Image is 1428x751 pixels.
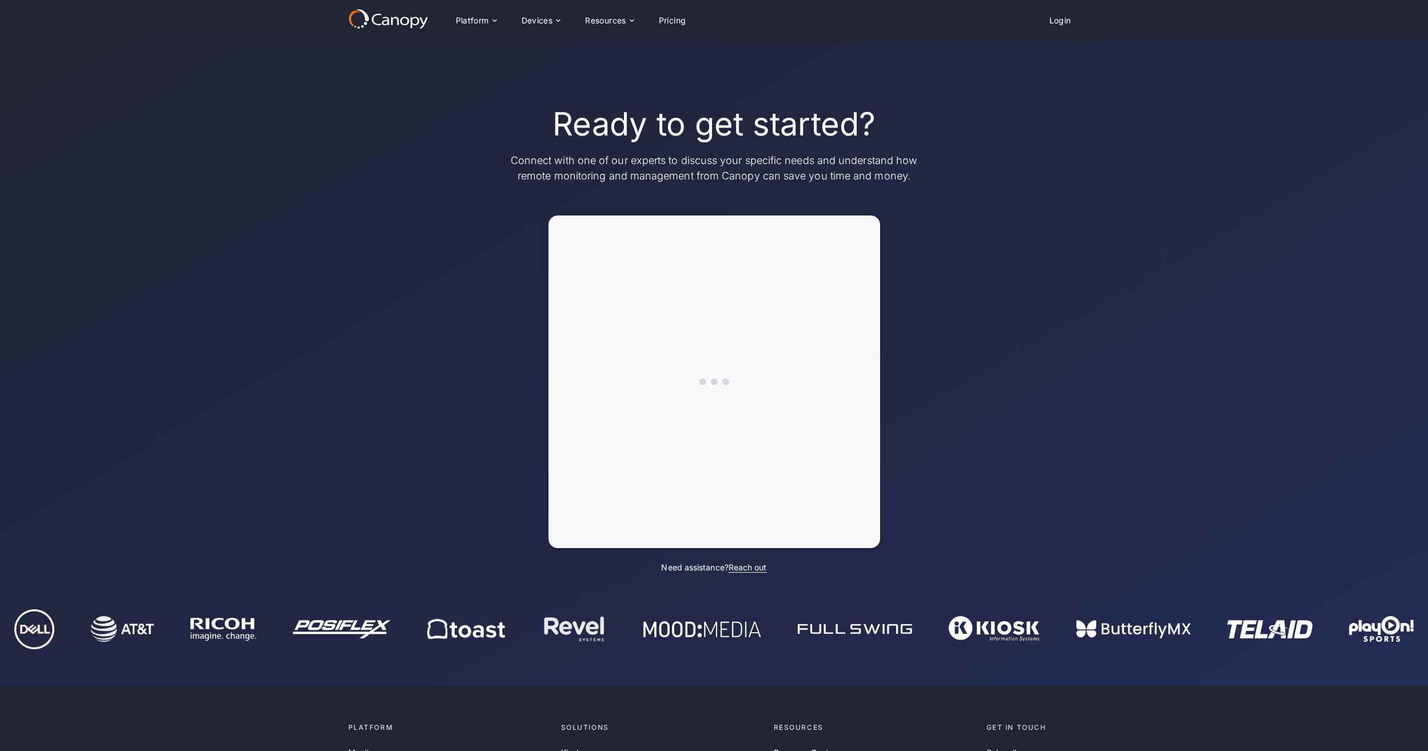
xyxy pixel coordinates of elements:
[1030,620,1144,638] img: Canopy works with ButterflyMX
[456,17,489,25] div: Platform
[1040,10,1080,31] a: Login
[1181,620,1266,638] img: Canopy works with Telaid
[596,621,714,637] img: Canopy works with Mood Media
[650,10,695,31] a: Pricing
[512,9,570,32] div: Devices
[552,105,876,143] h1: Ready to get started?
[522,17,553,25] div: Devices
[902,616,993,642] img: Canopy works with Kiosk Information Systems
[585,17,626,25] div: Resources
[144,618,210,641] img: Ricoh electronics and products uses Canopy
[1303,616,1367,642] img: Canopy works with PlayOn Sports
[246,620,344,638] img: Canopy works with Posiflex
[45,616,107,642] img: Canopy works with AT&T
[508,562,920,573] div: Need assistance?
[576,9,642,32] div: Resources
[774,722,977,733] div: Resources
[496,616,560,642] img: Canopy works with Revel Systems
[508,153,920,183] p: Connect with one of our experts to discuss your specific needs and understand how remote monitori...
[987,722,1080,733] div: Get in touch
[751,624,866,634] img: Canopy works with Full Swing
[729,562,767,573] a: Reach out
[381,619,459,639] img: Canopy works with Toast
[447,9,506,32] div: Platform
[348,722,552,733] div: Platform
[561,722,765,733] div: Solutions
